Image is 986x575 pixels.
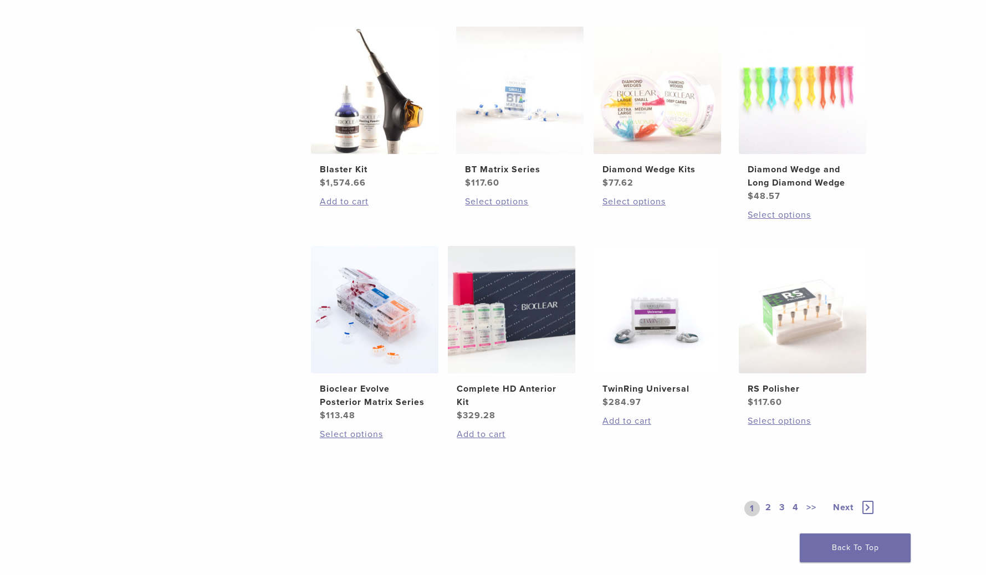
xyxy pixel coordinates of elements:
span: $ [465,177,471,188]
img: Complete HD Anterior Kit [448,246,575,373]
img: Diamond Wedge Kits [594,27,721,154]
a: Add to cart: “TwinRing Universal” [602,414,712,428]
a: Diamond Wedge and Long Diamond WedgeDiamond Wedge and Long Diamond Wedge $48.57 [738,27,867,203]
a: Diamond Wedge KitsDiamond Wedge Kits $77.62 [593,27,722,189]
span: $ [320,410,326,421]
a: Complete HD Anterior KitComplete HD Anterior Kit $329.28 [447,246,576,422]
a: 1 [744,501,760,516]
img: Blaster Kit [311,27,438,154]
img: BT Matrix Series [456,27,584,154]
a: 3 [777,501,787,516]
h2: Bioclear Evolve Posterior Matrix Series [320,382,430,409]
bdi: 284.97 [602,397,641,408]
h2: TwinRing Universal [602,382,712,396]
img: Bioclear Evolve Posterior Matrix Series [311,246,438,373]
bdi: 117.60 [748,397,782,408]
h2: Blaster Kit [320,163,430,176]
h2: BT Matrix Series [465,163,575,176]
a: Bioclear Evolve Posterior Matrix SeriesBioclear Evolve Posterior Matrix Series $113.48 [310,246,440,422]
img: RS Polisher [739,246,866,373]
span: $ [602,397,609,408]
span: $ [748,191,754,202]
a: Add to cart: “Complete HD Anterior Kit” [457,428,566,441]
a: Select options for “RS Polisher” [748,414,857,428]
h2: Diamond Wedge and Long Diamond Wedge [748,163,857,189]
span: $ [457,410,463,421]
h2: Diamond Wedge Kits [602,163,712,176]
a: >> [804,501,819,516]
img: Diamond Wedge and Long Diamond Wedge [739,27,866,154]
a: Blaster KitBlaster Kit $1,574.66 [310,27,440,189]
span: $ [748,397,754,408]
a: Select options for “Bioclear Evolve Posterior Matrix Series” [320,428,430,441]
a: TwinRing UniversalTwinRing Universal $284.97 [593,246,722,409]
a: 2 [763,501,774,516]
a: BT Matrix SeriesBT Matrix Series $117.60 [456,27,585,189]
a: RS PolisherRS Polisher $117.60 [738,246,867,409]
a: 4 [790,501,801,516]
span: $ [320,177,326,188]
bdi: 329.28 [457,410,495,421]
span: $ [602,177,609,188]
a: Back To Top [800,533,911,562]
bdi: 117.60 [465,177,499,188]
span: Next [833,502,854,513]
a: Add to cart: “Blaster Kit” [320,195,430,208]
bdi: 48.57 [748,191,780,202]
a: Select options for “BT Matrix Series” [465,195,575,208]
img: TwinRing Universal [594,246,721,373]
h2: RS Polisher [748,382,857,396]
h2: Complete HD Anterior Kit [457,382,566,409]
bdi: 113.48 [320,410,355,421]
bdi: 1,574.66 [320,177,366,188]
bdi: 77.62 [602,177,634,188]
a: Select options for “Diamond Wedge Kits” [602,195,712,208]
a: Select options for “Diamond Wedge and Long Diamond Wedge” [748,208,857,222]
